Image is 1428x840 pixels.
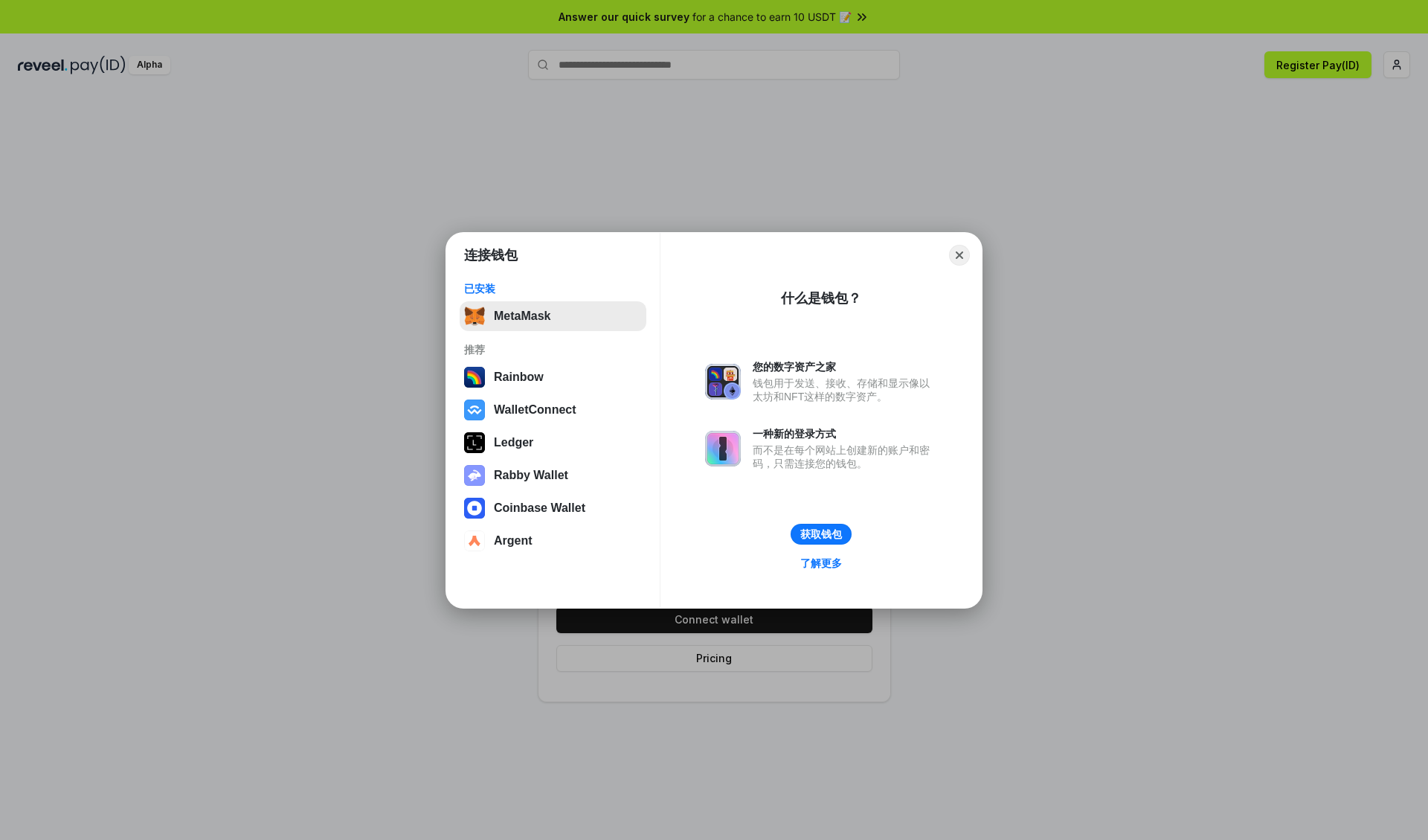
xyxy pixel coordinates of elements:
[753,376,937,403] div: 钱包用于发送、接收、存储和显示像以太坊和NFT这样的数字资产。
[494,436,533,449] div: Ledger
[781,289,861,307] div: 什么是钱包？
[460,395,646,425] button: WalletConnect
[464,246,518,264] h1: 连接钱包
[464,306,485,327] img: svg+xml,%3Csvg%20fill%3D%22none%22%20height%3D%2233%22%20viewBox%3D%220%200%2035%2033%22%20width%...
[464,343,642,356] div: 推荐
[464,498,485,519] img: svg+xml,%3Csvg%20width%3D%2228%22%20height%3D%2228%22%20viewBox%3D%220%200%2028%2028%22%20fill%3D...
[791,524,852,545] button: 获取钱包
[460,301,646,331] button: MetaMask
[753,427,937,440] div: 一种新的登录方式
[460,493,646,523] button: Coinbase Wallet
[464,282,642,295] div: 已安装
[705,364,741,400] img: svg+xml,%3Csvg%20xmlns%3D%22http%3A%2F%2Fwww.w3.org%2F2000%2Fsvg%22%20fill%3D%22none%22%20viewBox...
[464,465,485,486] img: svg+xml,%3Csvg%20xmlns%3D%22http%3A%2F%2Fwww.w3.org%2F2000%2Fsvg%22%20fill%3D%22none%22%20viewBox...
[460,362,646,392] button: Rainbow
[800,528,842,541] div: 获取钱包
[800,557,842,570] div: 了解更多
[464,400,485,420] img: svg+xml,%3Csvg%20width%3D%2228%22%20height%3D%2228%22%20viewBox%3D%220%200%2028%2028%22%20fill%3D...
[460,461,646,490] button: Rabby Wallet
[753,443,937,470] div: 而不是在每个网站上创建新的账户和密码，只需连接您的钱包。
[460,526,646,556] button: Argent
[464,367,485,388] img: svg+xml,%3Csvg%20width%3D%22120%22%20height%3D%22120%22%20viewBox%3D%220%200%20120%20120%22%20fil...
[494,371,544,384] div: Rainbow
[464,530,485,551] img: svg+xml,%3Csvg%20width%3D%2228%22%20height%3D%2228%22%20viewBox%3D%220%200%2028%2028%22%20fill%3D...
[494,534,533,548] div: Argent
[494,469,568,482] div: Rabby Wallet
[494,403,576,417] div: WalletConnect
[460,428,646,458] button: Ledger
[791,554,851,573] a: 了解更多
[949,245,970,266] button: Close
[753,360,937,373] div: 您的数字资产之家
[494,310,550,323] div: MetaMask
[705,431,741,467] img: svg+xml,%3Csvg%20xmlns%3D%22http%3A%2F%2Fwww.w3.org%2F2000%2Fsvg%22%20fill%3D%22none%22%20viewBox...
[464,432,485,453] img: svg+xml,%3Csvg%20xmlns%3D%22http%3A%2F%2Fwww.w3.org%2F2000%2Fsvg%22%20width%3D%2228%22%20height%3...
[494,501,585,515] div: Coinbase Wallet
